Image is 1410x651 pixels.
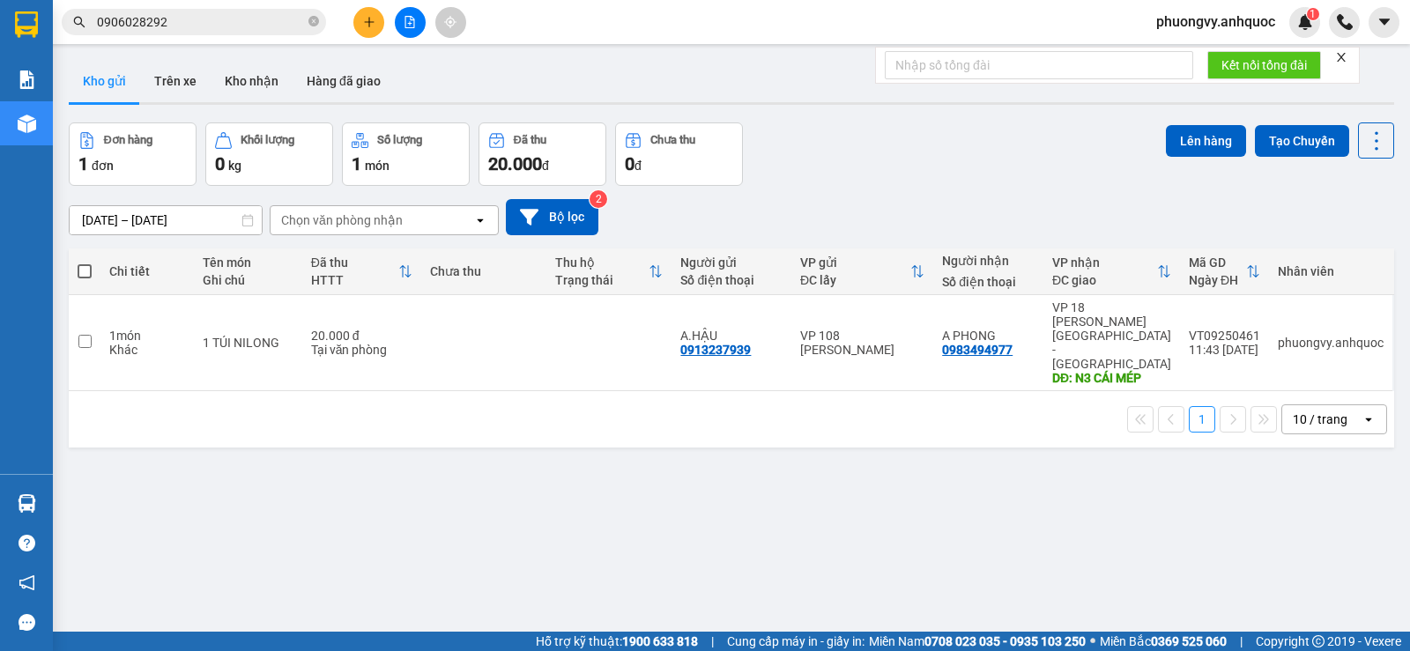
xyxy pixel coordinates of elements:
[353,7,384,38] button: plus
[109,329,185,343] div: 1 món
[942,275,1035,289] div: Số điện thoại
[15,78,156,103] div: 0913237939
[109,264,185,278] div: Chi tiết
[1278,264,1384,278] div: Nhân viên
[19,574,35,591] span: notification
[19,535,35,551] span: question-circle
[1335,51,1347,63] span: close
[109,343,185,357] div: Khác
[104,134,152,146] div: Đơn hàng
[1142,11,1289,33] span: phuongvy.anhquoc
[942,343,1013,357] div: 0983494977
[1189,273,1246,287] div: Ngày ĐH
[92,159,114,173] span: đơn
[1180,248,1269,295] th: Toggle SortBy
[97,12,305,32] input: Tìm tên, số ĐT hoặc mã đơn
[546,248,672,295] th: Toggle SortBy
[1310,8,1316,20] span: 1
[73,16,85,28] span: search
[15,17,42,35] span: Gửi:
[479,122,606,186] button: Đã thu20.000đ
[1151,634,1227,648] strong: 0369 525 060
[15,15,156,57] div: VP 108 [PERSON_NAME]
[1052,371,1171,385] div: DĐ: N3 CÁI MÉP
[293,60,395,102] button: Hàng đã giao
[1297,14,1313,30] img: icon-new-feature
[215,153,225,174] span: 0
[1293,411,1347,428] div: 10 / trang
[1052,300,1171,371] div: VP 18 [PERSON_NAME][GEOGRAPHIC_DATA] - [GEOGRAPHIC_DATA]
[1337,14,1353,30] img: phone-icon
[241,134,294,146] div: Khối lượng
[1052,255,1157,270] div: VP nhận
[18,115,36,133] img: warehouse-icon
[924,634,1086,648] strong: 0708 023 035 - 0935 103 250
[1100,632,1227,651] span: Miền Bắc
[311,329,413,343] div: 20.000 đ
[711,632,714,651] span: |
[168,15,347,121] div: VP 18 [PERSON_NAME][GEOGRAPHIC_DATA] - [GEOGRAPHIC_DATA]
[650,134,695,146] div: Chưa thu
[680,329,783,343] div: A.HẬU
[800,329,924,357] div: VP 108 [PERSON_NAME]
[205,122,333,186] button: Khối lượng0kg
[1043,248,1180,295] th: Toggle SortBy
[15,57,156,78] div: A.HẬU
[308,14,319,31] span: close-circle
[377,134,422,146] div: Số lượng
[1189,255,1246,270] div: Mã GD
[885,51,1193,79] input: Nhập số tổng đài
[542,159,549,173] span: đ
[168,121,347,142] div: A PHONG
[1255,125,1349,157] button: Tạo Chuyến
[625,153,634,174] span: 0
[18,70,36,89] img: solution-icon
[473,213,487,227] svg: open
[308,16,319,26] span: close-circle
[203,336,293,350] div: 1 TÚI NILONG
[1189,343,1260,357] div: 11:43 [DATE]
[203,255,293,270] div: Tên món
[302,248,422,295] th: Toggle SortBy
[203,273,293,287] div: Ghi chú
[615,122,743,186] button: Chưa thu0đ
[69,60,140,102] button: Kho gửi
[228,159,241,173] span: kg
[1307,8,1319,20] sup: 1
[1189,329,1260,343] div: VT09250461
[281,211,403,229] div: Chọn văn phòng nhận
[680,273,783,287] div: Số điện thoại
[506,199,598,235] button: Bộ lọc
[19,614,35,631] span: message
[1362,412,1376,426] svg: open
[869,632,1086,651] span: Miền Nam
[1207,51,1321,79] button: Kết nối tổng đài
[1377,14,1392,30] span: caret-down
[395,7,426,38] button: file-add
[404,16,416,28] span: file-add
[352,153,361,174] span: 1
[680,255,783,270] div: Người gửi
[435,7,466,38] button: aim
[430,264,538,278] div: Chưa thu
[363,16,375,28] span: plus
[342,122,470,186] button: Số lượng1món
[311,343,413,357] div: Tại văn phòng
[942,254,1035,268] div: Người nhận
[800,255,910,270] div: VP gửi
[168,17,211,35] span: Nhận:
[1240,632,1243,651] span: |
[680,343,751,357] div: 0913237939
[311,255,399,270] div: Đã thu
[18,494,36,513] img: warehouse-icon
[1189,406,1215,433] button: 1
[15,11,38,38] img: logo-vxr
[1166,125,1246,157] button: Lên hàng
[800,273,910,287] div: ĐC lấy
[727,632,865,651] span: Cung cấp máy in - giấy in:
[1221,55,1307,75] span: Kết nối tổng đài
[311,273,399,287] div: HTTT
[1090,638,1095,645] span: ⚪️
[1369,7,1399,38] button: caret-down
[536,632,698,651] span: Hỗ trợ kỹ thuật:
